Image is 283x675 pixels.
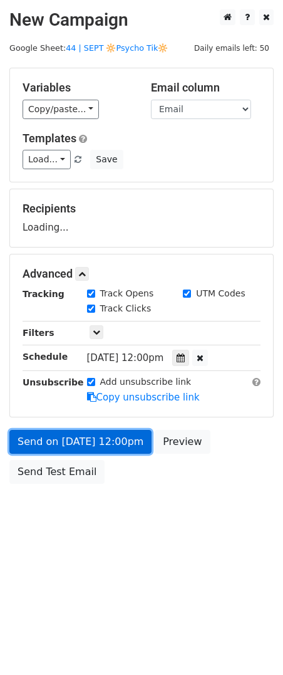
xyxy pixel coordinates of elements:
a: Load... [23,150,71,169]
label: Add unsubscribe link [100,375,192,389]
small: Google Sheet: [9,43,168,53]
div: Loading... [23,202,260,234]
span: [DATE] 12:00pm [87,352,164,364]
h5: Email column [151,81,260,95]
a: Templates [23,132,76,145]
span: Daily emails left: 50 [190,41,274,55]
a: Send on [DATE] 12:00pm [9,430,152,454]
h5: Recipients [23,202,260,216]
strong: Schedule [23,352,68,362]
label: Track Opens [100,287,154,300]
h2: New Campaign [9,9,274,31]
a: 44 | SEPT 🔆Psycho Tik🔆 [66,43,168,53]
label: Track Clicks [100,302,152,315]
strong: Tracking [23,289,64,299]
a: Daily emails left: 50 [190,43,274,53]
a: Copy/paste... [23,100,99,119]
button: Save [90,150,123,169]
a: Preview [155,430,210,454]
h5: Variables [23,81,132,95]
h5: Advanced [23,267,260,281]
a: Copy unsubscribe link [87,392,200,403]
strong: Unsubscribe [23,377,84,387]
label: UTM Codes [196,287,245,300]
strong: Filters [23,328,54,338]
a: Send Test Email [9,460,105,484]
iframe: Chat Widget [220,615,283,675]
